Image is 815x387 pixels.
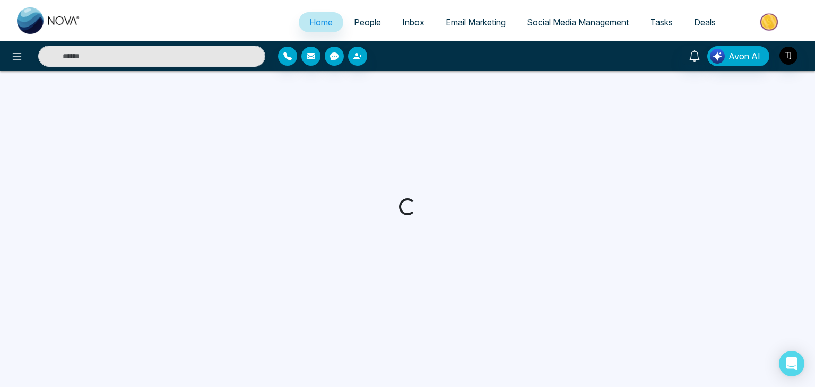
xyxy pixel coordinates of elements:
span: Inbox [402,17,424,28]
span: Deals [694,17,716,28]
a: Email Marketing [435,12,516,32]
img: Market-place.gif [732,10,809,34]
span: Social Media Management [527,17,629,28]
span: Home [309,17,333,28]
button: Avon AI [707,46,769,66]
a: Deals [683,12,726,32]
div: Open Intercom Messenger [779,351,804,376]
a: Social Media Management [516,12,639,32]
span: People [354,17,381,28]
span: Tasks [650,17,673,28]
a: People [343,12,392,32]
img: Nova CRM Logo [17,7,81,34]
a: Home [299,12,343,32]
img: Lead Flow [710,49,725,64]
a: Tasks [639,12,683,32]
span: Email Marketing [446,17,506,28]
img: User Avatar [779,47,797,65]
span: Avon AI [729,50,760,63]
a: Inbox [392,12,435,32]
